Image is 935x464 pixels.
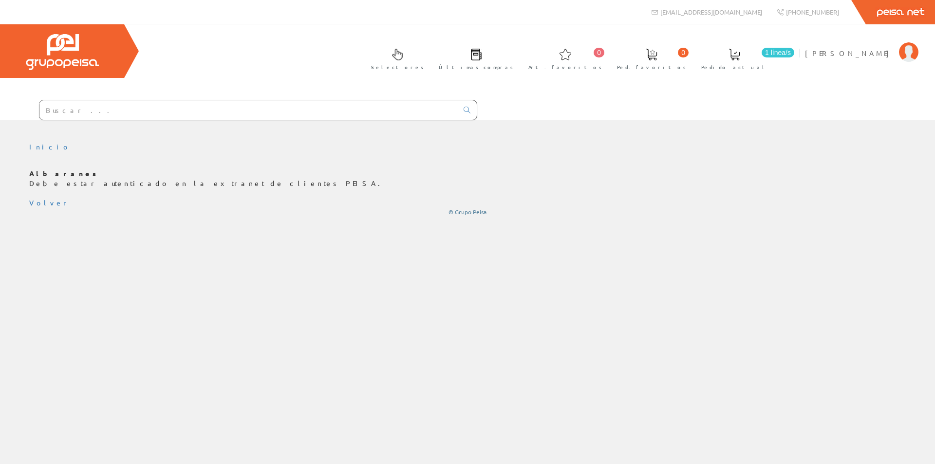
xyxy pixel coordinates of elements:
p: Debe estar autenticado en la extranet de clientes PEISA. [29,169,906,188]
span: Art. favoritos [528,62,602,72]
span: Selectores [371,62,424,72]
span: 0 [594,48,604,57]
input: Buscar ... [39,100,458,120]
a: [PERSON_NAME] [805,40,918,50]
div: © Grupo Peisa [29,208,906,216]
img: Grupo Peisa [26,34,99,70]
a: Volver [29,198,70,207]
a: 1 línea/s Pedido actual [692,40,797,76]
span: 0 [678,48,689,57]
span: Pedido actual [701,62,767,72]
span: 1 línea/s [762,48,794,57]
span: Últimas compras [439,62,513,72]
a: Últimas compras [429,40,518,76]
b: Albaranes [29,169,100,178]
span: [PHONE_NUMBER] [786,8,839,16]
span: [EMAIL_ADDRESS][DOMAIN_NAME] [660,8,762,16]
span: [PERSON_NAME] [805,48,894,58]
span: Ped. favoritos [617,62,686,72]
a: Selectores [361,40,429,76]
a: Inicio [29,142,71,151]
